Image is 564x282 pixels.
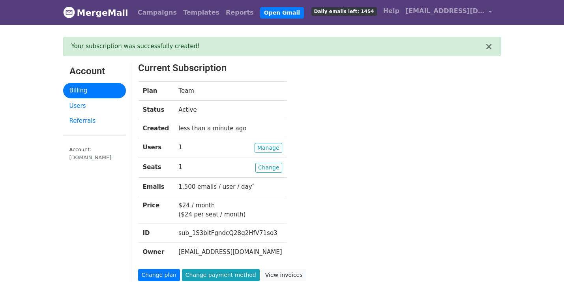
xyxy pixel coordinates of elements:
a: Users [63,98,126,114]
a: [EMAIL_ADDRESS][DOMAIN_NAME] [403,3,495,22]
button: × [485,42,493,51]
small: Account: [69,147,120,162]
th: Owner [138,243,174,261]
a: Change [255,163,282,173]
th: Price [138,196,174,224]
a: View invoices [262,269,306,281]
td: 1 [174,138,287,158]
a: Manage [255,143,282,153]
td: 1 [174,158,287,177]
td: $24 / month ($24 per seat / month) [174,196,287,224]
td: Active [174,100,287,119]
a: Campaigns [135,5,180,21]
a: Templates [180,5,223,21]
div: Your subscription was successfully created! [71,42,485,51]
span: Daily emails left: 1454 [311,7,377,16]
div: [DOMAIN_NAME] [69,154,120,161]
a: Change plan [138,269,180,281]
th: Users [138,138,174,158]
th: Created [138,119,174,138]
td: Team [174,82,287,101]
a: Help [380,3,403,19]
th: Plan [138,82,174,101]
span: [EMAIL_ADDRESS][DOMAIN_NAME] [406,6,485,16]
a: Reports [223,5,257,21]
a: Billing [63,83,126,98]
td: 1,500 emails / user / day [174,177,287,196]
th: ID [138,224,174,243]
a: Change payment method [182,269,260,281]
h3: Current Subscription [138,62,470,74]
a: Open Gmail [260,7,304,19]
a: Daily emails left: 1454 [308,3,380,19]
th: Status [138,100,174,119]
th: Seats [138,158,174,177]
td: less than a minute ago [174,119,287,138]
a: MergeMail [63,4,128,21]
a: Referrals [63,113,126,129]
td: sub_1S3bitFgndcQ28q2HfV71so3 [174,224,287,243]
th: Emails [138,177,174,196]
h3: Account [69,66,120,77]
td: [EMAIL_ADDRESS][DOMAIN_NAME] [174,243,287,261]
img: MergeMail logo [63,6,75,18]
